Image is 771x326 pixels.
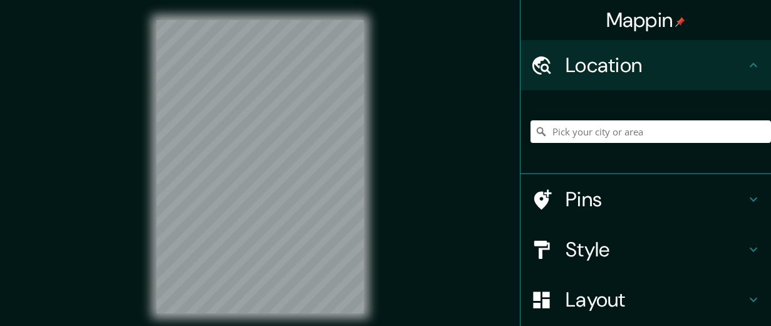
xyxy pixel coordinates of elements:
[675,17,685,27] img: pin-icon.png
[520,224,771,275] div: Style
[520,275,771,325] div: Layout
[566,187,746,212] h4: Pins
[566,53,746,78] h4: Location
[520,40,771,90] div: Location
[530,120,771,143] input: Pick your city or area
[606,8,686,33] h4: Mappin
[566,287,746,312] h4: Layout
[520,174,771,224] div: Pins
[157,20,364,313] canvas: Map
[566,237,746,262] h4: Style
